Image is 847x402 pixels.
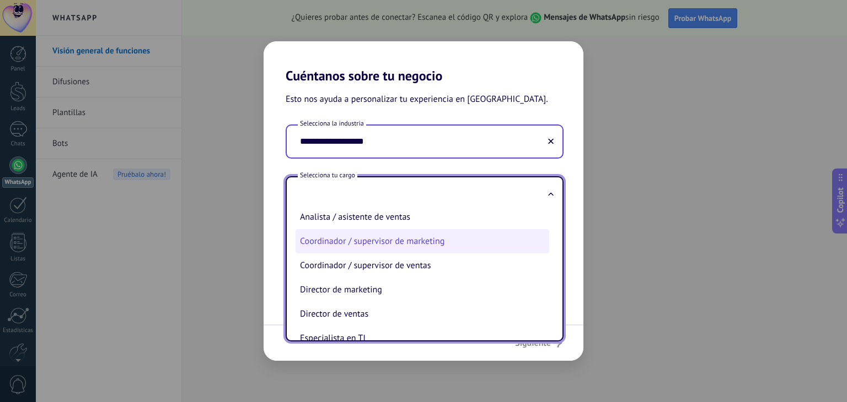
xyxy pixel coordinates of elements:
[264,41,583,84] h2: Cuéntanos sobre tu negocio
[296,278,549,302] li: Director de marketing
[296,205,549,229] li: Analista / asistente de ventas
[286,93,548,107] span: Esto nos ayuda a personalizar tu experiencia en [GEOGRAPHIC_DATA].
[296,253,549,278] li: Coordinador / supervisor de ventas
[296,326,549,350] li: Especialista en TI
[296,302,549,326] li: Director de ventas
[296,229,549,253] li: Coordinador / supervisor de marketing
